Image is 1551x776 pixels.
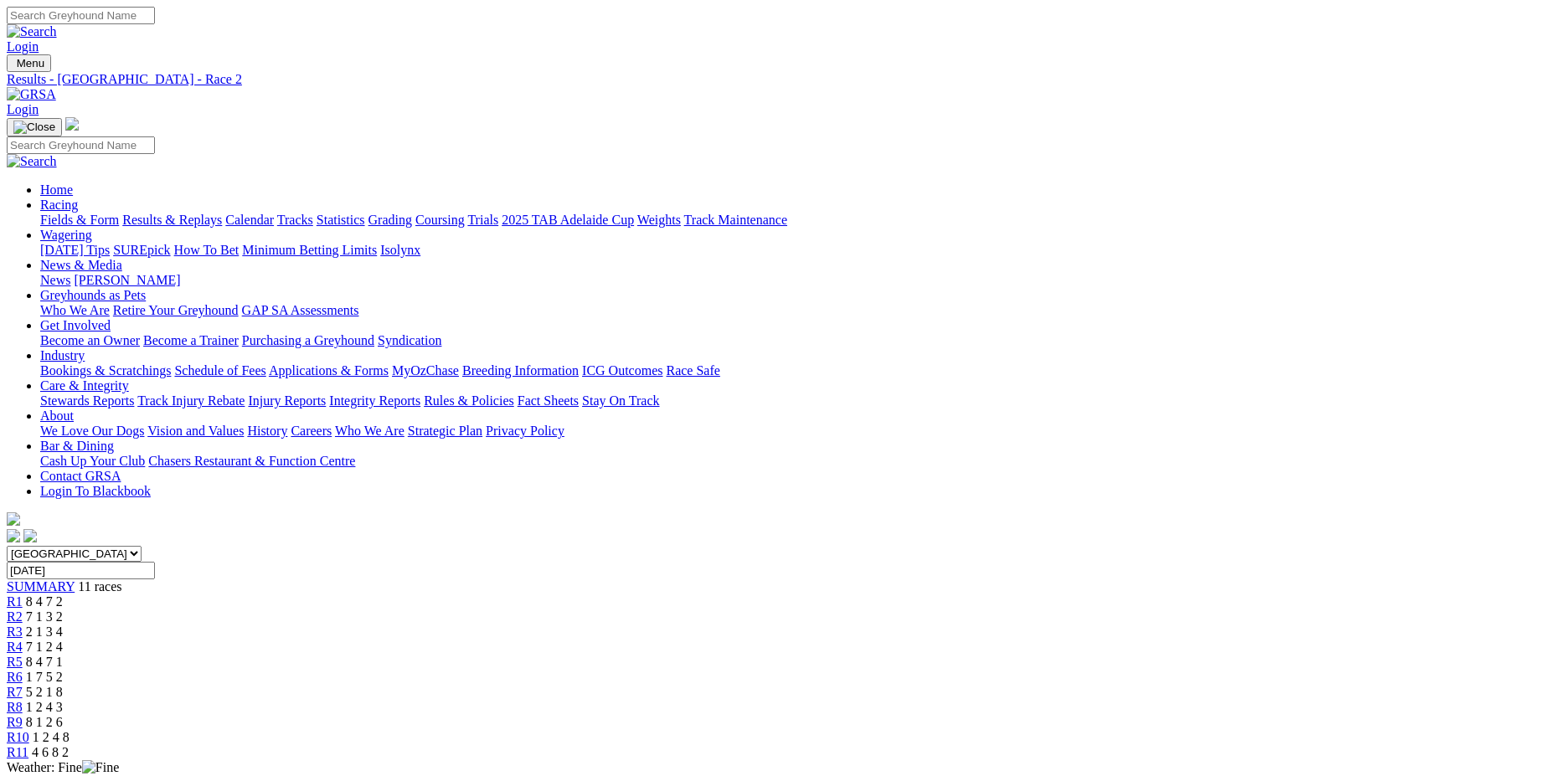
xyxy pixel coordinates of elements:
[462,363,579,378] a: Breeding Information
[26,609,63,624] span: 7 1 3 2
[40,258,122,272] a: News & Media
[40,348,85,362] a: Industry
[82,760,119,775] img: Fine
[148,454,355,468] a: Chasers Restaurant & Function Centre
[40,363,171,378] a: Bookings & Scratchings
[40,333,140,347] a: Become an Owner
[40,243,1544,258] div: Wagering
[7,512,20,526] img: logo-grsa-white.png
[26,640,63,654] span: 7 1 2 4
[378,333,441,347] a: Syndication
[40,318,111,332] a: Get Involved
[122,213,222,227] a: Results & Replays
[26,715,63,729] span: 8 1 2 6
[40,303,110,317] a: Who We Are
[40,393,1544,409] div: Care & Integrity
[40,469,121,483] a: Contact GRSA
[40,333,1544,348] div: Get Involved
[26,624,63,639] span: 2 1 3 4
[40,454,1544,469] div: Bar & Dining
[17,57,44,69] span: Menu
[33,730,70,744] span: 1 2 4 8
[582,363,662,378] a: ICG Outcomes
[7,39,39,54] a: Login
[380,243,420,257] a: Isolynx
[40,213,119,227] a: Fields & Form
[7,655,23,669] a: R5
[65,117,79,131] img: logo-grsa-white.png
[7,700,23,714] a: R8
[242,243,377,257] a: Minimum Betting Limits
[637,213,681,227] a: Weights
[486,424,564,438] a: Privacy Policy
[78,579,121,594] span: 11 races
[40,439,114,453] a: Bar & Dining
[269,363,389,378] a: Applications & Forms
[113,303,239,317] a: Retire Your Greyhound
[147,424,244,438] a: Vision and Values
[7,745,28,759] a: R11
[7,609,23,624] a: R2
[26,594,63,609] span: 8 4 7 2
[174,243,240,257] a: How To Bet
[7,529,20,542] img: facebook.svg
[225,213,274,227] a: Calendar
[74,273,180,287] a: [PERSON_NAME]
[40,273,1544,288] div: News & Media
[582,393,659,408] a: Stay On Track
[408,424,482,438] a: Strategic Plan
[7,102,39,116] a: Login
[467,213,498,227] a: Trials
[329,393,420,408] a: Integrity Reports
[7,640,23,654] a: R4
[7,87,56,102] img: GRSA
[247,424,287,438] a: History
[40,424,1544,439] div: About
[7,154,57,169] img: Search
[7,594,23,609] a: R1
[7,670,23,684] a: R6
[40,182,73,197] a: Home
[7,54,51,72] button: Toggle navigation
[32,745,69,759] span: 4 6 8 2
[317,213,365,227] a: Statistics
[13,121,55,134] img: Close
[23,529,37,542] img: twitter.svg
[174,363,265,378] a: Schedule of Fees
[40,424,144,438] a: We Love Our Dogs
[137,393,245,408] a: Track Injury Rebate
[40,393,134,408] a: Stewards Reports
[7,136,155,154] input: Search
[392,363,459,378] a: MyOzChase
[335,424,404,438] a: Who We Are
[40,198,78,212] a: Racing
[368,213,412,227] a: Grading
[7,7,155,24] input: Search
[684,213,787,227] a: Track Maintenance
[40,273,70,287] a: News
[7,685,23,699] a: R7
[7,715,23,729] a: R9
[415,213,465,227] a: Coursing
[7,118,62,136] button: Toggle navigation
[40,303,1544,318] div: Greyhounds as Pets
[40,228,92,242] a: Wagering
[7,579,75,594] a: SUMMARY
[40,363,1544,378] div: Industry
[26,685,63,699] span: 5 2 1 8
[7,730,29,744] a: R10
[7,72,1544,87] a: Results - [GEOGRAPHIC_DATA] - Race 2
[40,484,151,498] a: Login To Blackbook
[242,303,359,317] a: GAP SA Assessments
